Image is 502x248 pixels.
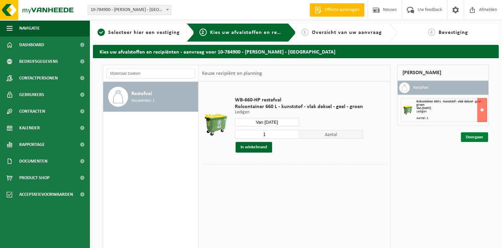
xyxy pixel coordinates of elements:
input: Selecteer datum [235,118,299,126]
span: Rapportage [19,136,45,153]
span: 4 [428,29,435,36]
span: 1 [98,29,105,36]
span: Rolcontainer 660 L - kunststof - vlak deksel - geel - groen [235,103,363,110]
span: Overzicht van uw aanvraag [312,30,382,35]
span: Bevestiging [439,30,468,35]
span: Dashboard [19,37,44,53]
span: Gebruikers [19,86,44,103]
span: Acceptatievoorwaarden [19,186,73,203]
span: 10-784900 - XAVIER DE KOKER - GENT [88,5,171,15]
a: 1Selecteer hier een vestiging [96,29,181,37]
span: Offerte aanvragen [323,7,361,13]
h3: Restafval [413,82,428,93]
button: In winkelmand [236,142,272,153]
span: Navigatie [19,20,40,37]
span: Contactpersonen [19,70,58,86]
span: Rolcontainer 660 L - kunststof - vlak deksel - geel - groen [416,100,482,107]
button: Restafval Recipiënten: 1 [103,82,198,112]
span: Selecteer hier een vestiging [108,30,180,35]
span: WB-660-HP restafval [235,97,363,103]
div: Aantal: 1 [416,117,487,120]
span: Bedrijfsgegevens [19,53,58,70]
span: 2 [199,29,207,36]
span: Restafval [131,90,152,98]
a: Offerte aanvragen [310,3,364,17]
div: Keuze recipiënt en planning [199,65,265,82]
div: Ledigen [416,110,487,113]
a: Doorgaan [461,132,488,142]
strong: Van [DATE] [416,106,431,110]
span: Aantal [299,130,363,139]
span: Product Shop [19,170,49,186]
div: [PERSON_NAME] [397,65,489,81]
p: Ledigen [235,110,363,115]
span: Recipiënten: 1 [131,98,155,104]
span: Documenten [19,153,47,170]
span: Kies uw afvalstoffen en recipiënten [210,30,301,35]
span: Contracten [19,103,45,120]
span: Kalender [19,120,40,136]
input: Materiaal zoeken [107,68,195,78]
span: 3 [301,29,309,36]
h2: Kies uw afvalstoffen en recipiënten - aanvraag voor 10-784900 - [PERSON_NAME] - [GEOGRAPHIC_DATA] [93,45,499,58]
